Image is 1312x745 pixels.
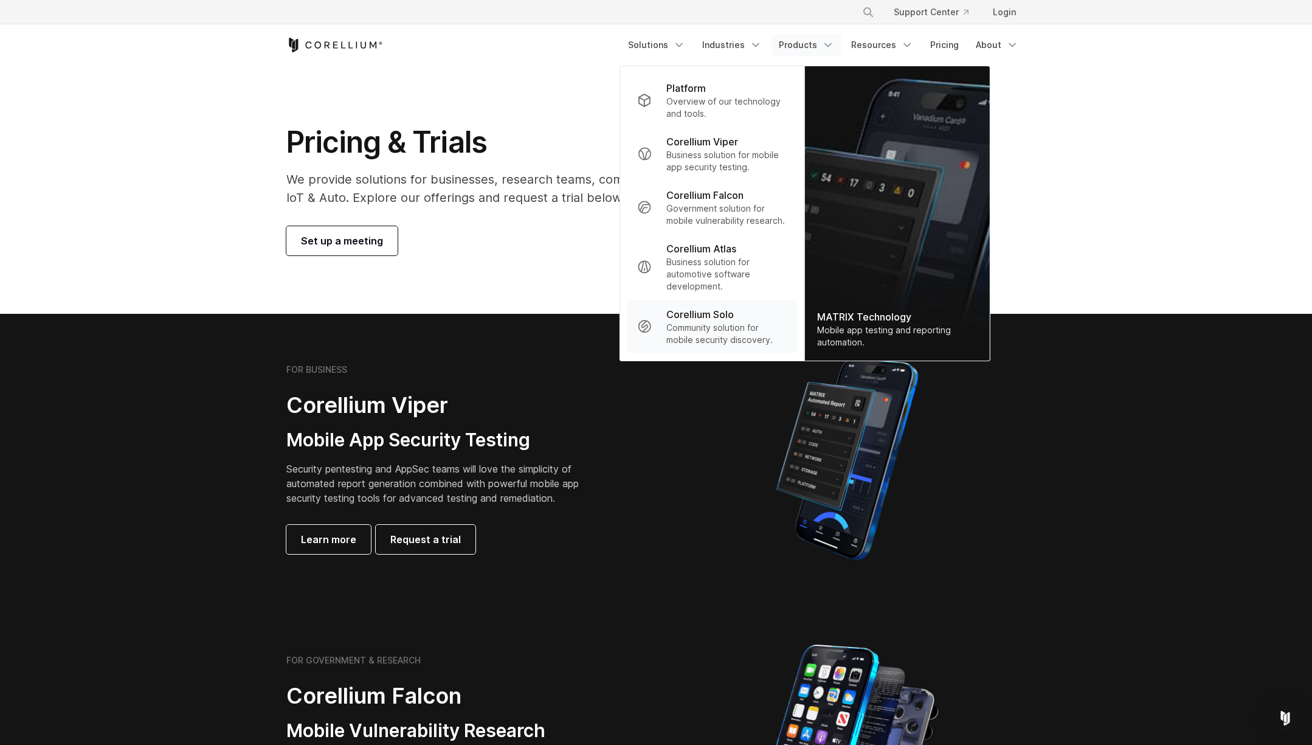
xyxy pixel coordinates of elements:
[286,525,371,554] a: Learn more
[627,234,797,300] a: Corellium Atlas Business solution for automotive software development.
[286,38,383,52] a: Corellium Home
[390,532,461,547] span: Request a trial
[666,134,738,149] p: Corellium Viper
[923,34,966,56] a: Pricing
[627,300,797,353] a: Corellium Solo Community solution for mobile security discovery.
[666,81,706,95] p: Platform
[666,149,787,173] p: Business solution for mobile app security testing.
[286,462,598,505] p: Security pentesting and AppSec teams will love the simplicity of automated report generation comb...
[286,170,771,207] p: We provide solutions for businesses, research teams, community individuals, and IoT & Auto. Explo...
[884,1,978,23] a: Support Center
[286,124,771,161] h1: Pricing & Trials
[286,682,627,710] h2: Corellium Falcon
[621,34,1026,56] div: Navigation Menu
[666,307,734,322] p: Corellium Solo
[666,256,787,293] p: Business solution for automotive software development.
[301,532,356,547] span: Learn more
[772,34,841,56] a: Products
[666,95,787,120] p: Overview of our technology and tools.
[621,34,692,56] a: Solutions
[286,719,627,743] h3: Mobile Vulnerability Research
[983,1,1026,23] a: Login
[666,322,787,346] p: Community solution for mobile security discovery.
[817,310,978,324] div: MATRIX Technology
[805,66,990,361] a: MATRIX Technology Mobile app testing and reporting automation.
[695,34,769,56] a: Industries
[286,655,421,666] h6: FOR GOVERNMENT & RESEARCH
[968,34,1026,56] a: About
[756,353,939,566] img: Corellium MATRIX automated report on iPhone showing app vulnerability test results across securit...
[666,203,787,227] p: Government solution for mobile vulnerability research.
[627,181,797,234] a: Corellium Falcon Government solution for mobile vulnerability research.
[666,188,744,203] p: Corellium Falcon
[627,74,797,127] a: Platform Overview of our technology and tools.
[666,241,736,256] p: Corellium Atlas
[301,234,383,248] span: Set up a meeting
[805,66,990,361] img: Matrix_WebNav_1x
[286,226,398,255] a: Set up a meeting
[817,324,978,348] div: Mobile app testing and reporting automation.
[286,364,347,375] h6: FOR BUSINESS
[286,429,598,452] h3: Mobile App Security Testing
[844,34,920,56] a: Resources
[857,1,879,23] button: Search
[848,1,1026,23] div: Navigation Menu
[627,127,797,181] a: Corellium Viper Business solution for mobile app security testing.
[376,525,475,554] a: Request a trial
[286,392,598,419] h2: Corellium Viper
[1271,704,1300,733] div: Open Intercom Messenger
